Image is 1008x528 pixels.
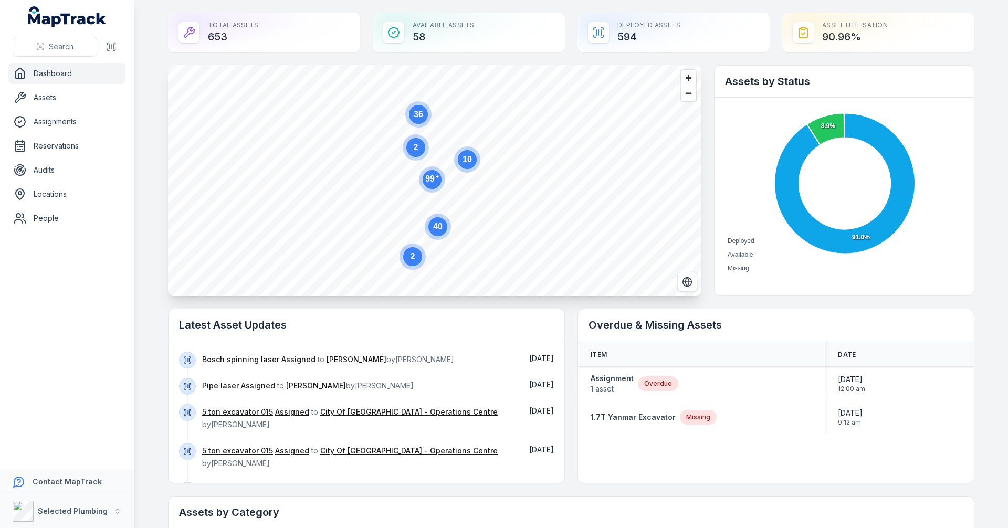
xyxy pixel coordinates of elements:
a: Assigned [275,407,309,417]
canvas: Map [168,65,701,296]
div: Overdue [638,376,678,391]
span: [DATE] [529,380,554,389]
h2: Assets by Category [179,505,963,520]
a: Dashboard [8,63,125,84]
span: Item [591,351,607,359]
div: Missing [680,410,717,425]
a: Assigned [281,354,316,365]
span: Deployed [728,237,754,245]
a: MapTrack [28,6,107,27]
h2: Latest Asset Updates [179,318,554,332]
time: 8/26/2025, 10:06:02 AM [529,380,554,389]
time: 8/26/2025, 10:07:07 AM [529,354,554,363]
a: Reservations [8,135,125,156]
a: Pipe laser [202,381,239,391]
a: 5 ton excavator 015 [202,407,273,417]
span: [DATE] [838,408,863,418]
span: [DATE] [529,445,554,454]
a: Assets [8,87,125,108]
strong: Assignment [591,373,634,384]
a: Audits [8,160,125,181]
text: 2 [411,252,415,261]
text: 10 [463,155,472,164]
text: 36 [414,110,423,119]
strong: Selected Plumbing [38,506,108,515]
a: 5 ton excavator 015 [202,446,273,456]
a: People [8,208,125,229]
time: 8/26/2025, 10:03:36 AM [529,445,554,454]
span: 12:00 am [838,385,865,393]
span: [DATE] [529,354,554,363]
button: Zoom out [681,86,696,101]
button: Search [13,37,97,57]
span: [DATE] [529,406,554,415]
span: Missing [728,265,749,272]
span: to by [PERSON_NAME] [202,355,454,364]
span: 9:12 am [838,418,863,427]
text: 99 [425,174,439,183]
h2: Overdue & Missing Assets [589,318,963,332]
a: City Of [GEOGRAPHIC_DATA] - Operations Centre [320,407,498,417]
a: [PERSON_NAME] [286,381,346,391]
a: Bosch spinning laser [202,354,279,365]
a: Assigned [241,381,275,391]
span: to by [PERSON_NAME] [202,381,414,390]
time: 7/31/2025, 12:00:00 AM [838,374,865,393]
span: [DATE] [838,374,865,385]
a: Locations [8,184,125,205]
button: Zoom in [681,70,696,86]
a: [PERSON_NAME] [327,354,386,365]
text: 2 [414,143,418,152]
a: 1.7T Yanmar Excavator [591,412,676,423]
span: 1 asset [591,384,634,394]
a: Assigned [275,446,309,456]
button: Switch to Satellite View [677,272,697,292]
span: to by [PERSON_NAME] [202,407,498,429]
span: Available [728,251,753,258]
a: City Of [GEOGRAPHIC_DATA] - Operations Centre [320,446,498,456]
strong: Contact MapTrack [33,477,102,486]
time: 8/20/2025, 9:12:07 AM [838,408,863,427]
span: Date [838,351,856,359]
h2: Assets by Status [725,74,963,89]
text: 40 [433,222,443,231]
tspan: + [436,174,439,179]
span: Search [49,41,73,52]
time: 8/26/2025, 10:04:44 AM [529,406,554,415]
a: Assignments [8,111,125,132]
a: Assignment1 asset [591,373,634,394]
span: to by [PERSON_NAME] [202,446,498,468]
